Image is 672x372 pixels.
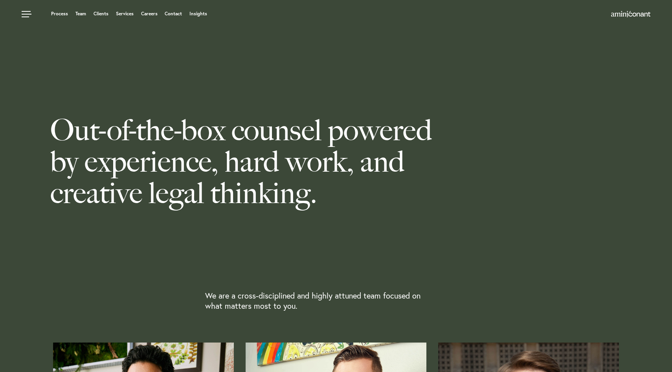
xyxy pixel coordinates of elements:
[75,11,86,16] a: Team
[205,291,431,311] p: We are a cross-disciplined and highly attuned team focused on what matters most to you.
[141,11,158,16] a: Careers
[51,11,68,16] a: Process
[116,11,134,16] a: Services
[611,11,650,17] img: Amini & Conant
[165,11,182,16] a: Contact
[611,11,650,18] a: Home
[94,11,108,16] a: Clients
[189,11,207,16] a: Insights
